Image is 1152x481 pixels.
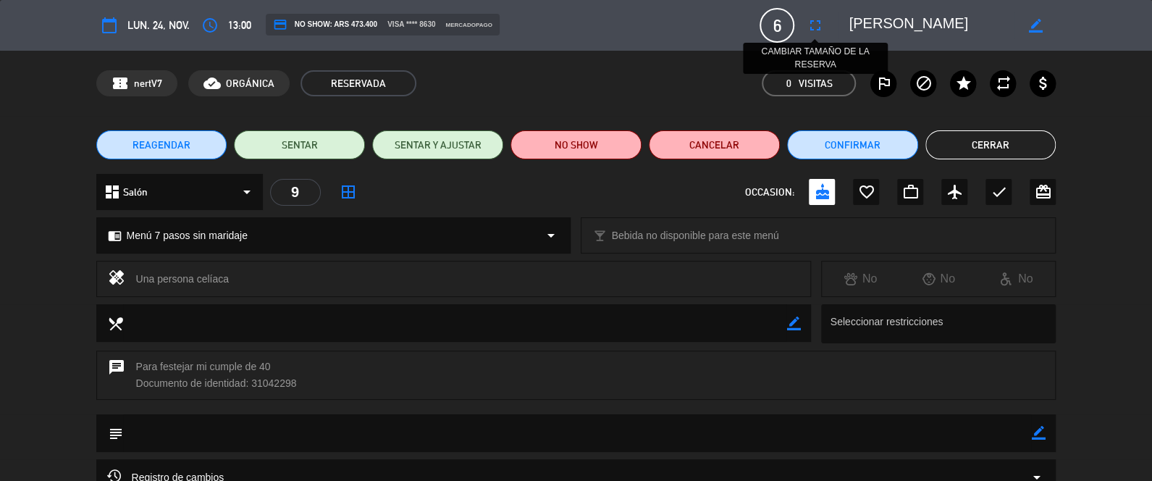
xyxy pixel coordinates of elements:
[234,130,365,159] button: SENTAR
[108,359,125,392] i: chat
[104,183,121,201] i: dashboard
[108,229,122,243] i: chrome_reader_mode
[228,17,251,34] span: 13:00
[990,183,1007,201] i: check
[201,17,219,34] i: access_time
[542,227,559,244] i: arrow_drop_down
[107,315,123,331] i: local_dining
[136,269,800,289] div: Una persona celíaca
[510,130,642,159] button: NO SHOW
[798,75,832,92] em: Visitas
[273,17,377,32] span: NO SHOW: ARS 473.400
[96,130,227,159] button: REAGENDAR
[112,75,129,92] span: confirmation_number
[977,269,1056,288] div: No
[787,130,918,159] button: Confirmar
[743,43,888,75] div: CAMBIAR TAMAÑO DE LA RESERVA
[108,269,125,289] i: healing
[857,183,875,201] i: favorite_border
[133,138,190,153] span: REAGENDAR
[901,183,919,201] i: work_outline
[786,317,800,330] i: border_color
[946,183,963,201] i: airplanemode_active
[238,183,256,201] i: arrow_drop_down
[822,269,900,288] div: No
[611,227,778,244] span: Bebida no disponible para este menú
[915,75,932,92] i: block
[270,179,321,206] div: 9
[786,75,791,92] span: 0
[1031,426,1045,440] i: border_color
[134,75,162,92] span: nertV7
[802,12,828,38] button: fullscreen
[107,425,123,441] i: subject
[813,183,831,201] i: cake
[806,17,823,34] i: fullscreen
[197,12,223,38] button: access_time
[123,184,148,201] span: Salón
[875,75,892,92] i: outlined_flag
[1034,183,1051,201] i: card_giftcard
[994,75,1012,92] i: repeat
[127,227,248,244] span: Menú 7 pasos sin maridaje
[445,20,492,30] span: mercadopago
[96,12,122,38] button: calendar_today
[1034,75,1051,92] i: attach_money
[592,229,606,243] i: local_bar
[899,269,977,288] div: No
[127,17,190,34] span: lun. 24, nov.
[1028,19,1042,33] i: border_color
[760,8,794,43] span: 6
[340,183,357,201] i: border_all
[101,17,118,34] i: calendar_today
[226,75,274,92] span: ORGÁNICA
[96,351,1056,400] div: Para festejar mi cumple de 40 Documento de identidad: 31042298
[300,70,416,96] span: RESERVADA
[954,75,972,92] i: star
[203,75,221,92] i: cloud_done
[273,17,287,32] i: credit_card
[744,184,794,201] span: OCCASION:
[925,130,1056,159] button: Cerrar
[649,130,780,159] button: Cancelar
[372,130,503,159] button: SENTAR Y AJUSTAR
